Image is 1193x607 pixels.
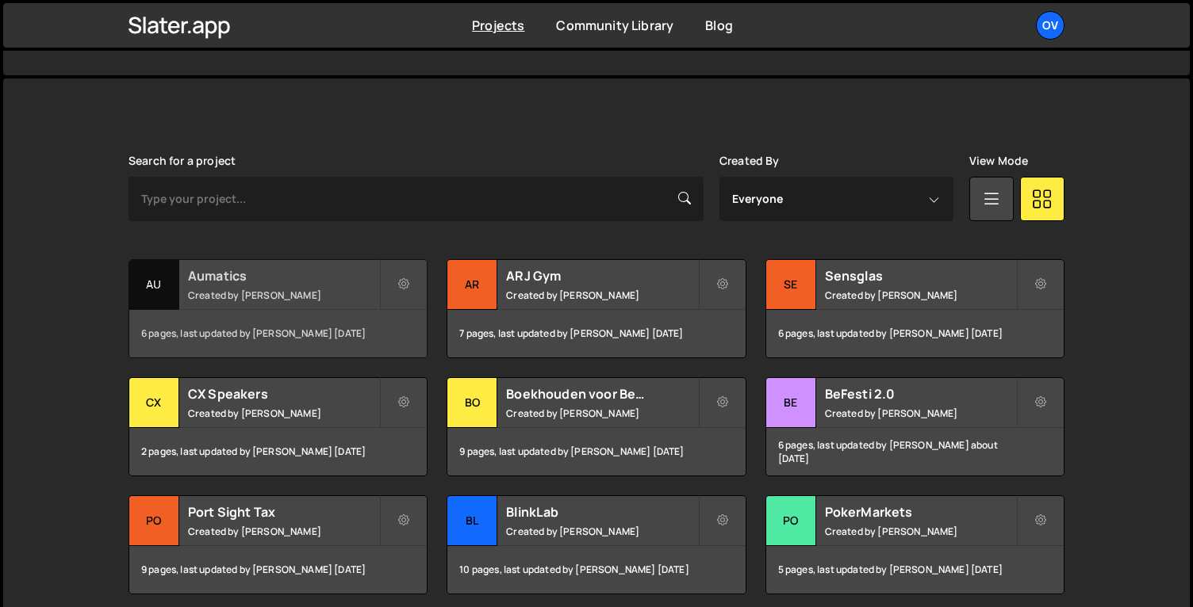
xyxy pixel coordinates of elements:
[556,17,673,34] a: Community Library
[129,428,427,475] div: 2 pages, last updated by [PERSON_NAME] [DATE]
[129,377,428,476] a: CX CX Speakers Created by [PERSON_NAME] 2 pages, last updated by [PERSON_NAME] [DATE]
[447,428,745,475] div: 9 pages, last updated by [PERSON_NAME] [DATE]
[705,17,733,34] a: Blog
[506,525,697,538] small: Created by [PERSON_NAME]
[766,496,816,546] div: Po
[506,503,697,521] h2: BlinkLab
[766,546,1064,594] div: 5 pages, last updated by [PERSON_NAME] [DATE]
[188,385,379,403] h2: CX Speakers
[188,267,379,284] h2: Aumatics
[825,385,1016,403] h2: BeFesti 2.0
[447,495,746,594] a: Bl BlinkLab Created by [PERSON_NAME] 10 pages, last updated by [PERSON_NAME] [DATE]
[129,155,236,167] label: Search for a project
[825,503,1016,521] h2: PokerMarkets
[129,310,427,357] div: 6 pages, last updated by [PERSON_NAME] [DATE]
[129,495,428,594] a: Po Port Sight Tax Created by [PERSON_NAME] 9 pages, last updated by [PERSON_NAME] [DATE]
[506,267,697,284] h2: ARJ Gym
[447,546,745,594] div: 10 pages, last updated by [PERSON_NAME] [DATE]
[765,259,1064,358] a: Se Sensglas Created by [PERSON_NAME] 6 pages, last updated by [PERSON_NAME] [DATE]
[472,17,524,34] a: Projects
[506,385,697,403] h2: Boekhouden voor Beginners
[447,260,497,310] div: AR
[766,428,1064,475] div: 6 pages, last updated by [PERSON_NAME] about [DATE]
[506,407,697,420] small: Created by [PERSON_NAME]
[765,495,1064,594] a: Po PokerMarkets Created by [PERSON_NAME] 5 pages, last updated by [PERSON_NAME] [DATE]
[188,288,379,302] small: Created by [PERSON_NAME]
[766,378,816,428] div: Be
[825,525,1016,538] small: Created by [PERSON_NAME]
[129,546,427,594] div: 9 pages, last updated by [PERSON_NAME] [DATE]
[188,525,379,538] small: Created by [PERSON_NAME]
[765,377,1064,476] a: Be BeFesti 2.0 Created by [PERSON_NAME] 6 pages, last updated by [PERSON_NAME] about [DATE]
[129,259,428,358] a: Au Aumatics Created by [PERSON_NAME] 6 pages, last updated by [PERSON_NAME] [DATE]
[447,378,497,428] div: Bo
[969,155,1028,167] label: View Mode
[447,377,746,476] a: Bo Boekhouden voor Beginners Created by [PERSON_NAME] 9 pages, last updated by [PERSON_NAME] [DATE]
[129,378,179,428] div: CX
[129,260,179,310] div: Au
[766,310,1064,357] div: 6 pages, last updated by [PERSON_NAME] [DATE]
[447,496,497,546] div: Bl
[825,267,1016,284] h2: Sensglas
[447,259,746,358] a: AR ARJ Gym Created by [PERSON_NAME] 7 pages, last updated by [PERSON_NAME] [DATE]
[1036,11,1064,40] a: Ov
[188,503,379,521] h2: Port Sight Tax
[129,177,704,221] input: Type your project...
[766,260,816,310] div: Se
[719,155,780,167] label: Created By
[825,288,1016,302] small: Created by [PERSON_NAME]
[447,310,745,357] div: 7 pages, last updated by [PERSON_NAME] [DATE]
[188,407,379,420] small: Created by [PERSON_NAME]
[506,288,697,302] small: Created by [PERSON_NAME]
[825,407,1016,420] small: Created by [PERSON_NAME]
[129,496,179,546] div: Po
